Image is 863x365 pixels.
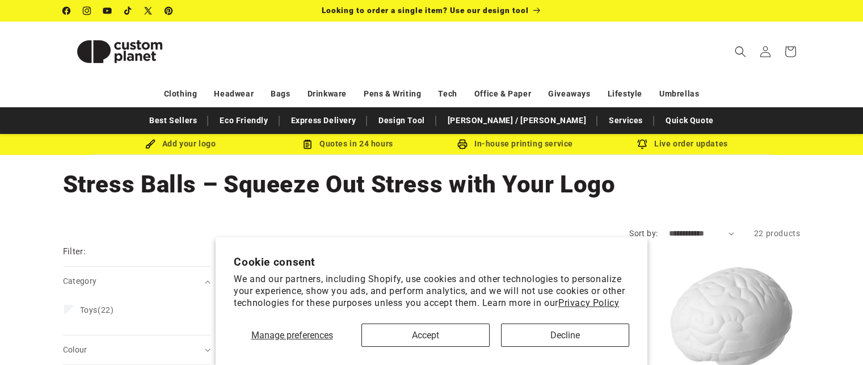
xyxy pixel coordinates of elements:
span: Category [63,276,97,286]
img: In-house printing [457,139,468,149]
div: In-house printing service [432,137,599,151]
a: [PERSON_NAME] / [PERSON_NAME] [442,111,592,131]
span: 22 products [754,229,801,238]
a: Custom Planet [58,22,180,81]
a: Tech [438,84,457,104]
img: Brush Icon [145,139,155,149]
span: Colour [63,345,87,354]
button: Manage preferences [234,324,350,347]
button: Accept [361,324,490,347]
button: Decline [501,324,629,347]
a: Eco Friendly [214,111,273,131]
span: Manage preferences [251,330,333,341]
a: Quick Quote [660,111,719,131]
img: Order Updates Icon [302,139,313,149]
a: Giveaways [548,84,590,104]
a: Privacy Policy [558,297,619,308]
p: We and our partners, including Shopify, use cookies and other technologies to personalize your ex... [234,274,629,309]
a: Headwear [214,84,254,104]
div: Live order updates [599,137,767,151]
a: Drinkware [308,84,347,104]
a: Express Delivery [285,111,362,131]
span: (22) [80,305,114,315]
a: Best Sellers [144,111,203,131]
a: Umbrellas [659,84,699,104]
a: Services [603,111,649,131]
h2: Filter: [63,245,86,258]
div: Add your logo [97,137,264,151]
label: Sort by: [629,229,658,238]
summary: Colour (0 selected) [63,335,211,364]
img: Custom Planet [63,26,176,77]
span: Toys [80,305,98,314]
summary: Search [728,39,753,64]
h1: Stress Balls – Squeeze Out Stress with Your Logo [63,169,801,200]
img: Order updates [637,139,647,149]
a: Lifestyle [608,84,642,104]
a: Bags [271,84,290,104]
a: Office & Paper [474,84,531,104]
a: Clothing [164,84,197,104]
summary: Category (0 selected) [63,267,211,296]
h2: Cookie consent [234,255,629,268]
span: Looking to order a single item? Use our design tool [322,6,529,15]
a: Design Tool [373,111,431,131]
a: Pens & Writing [364,84,421,104]
div: Quotes in 24 hours [264,137,432,151]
